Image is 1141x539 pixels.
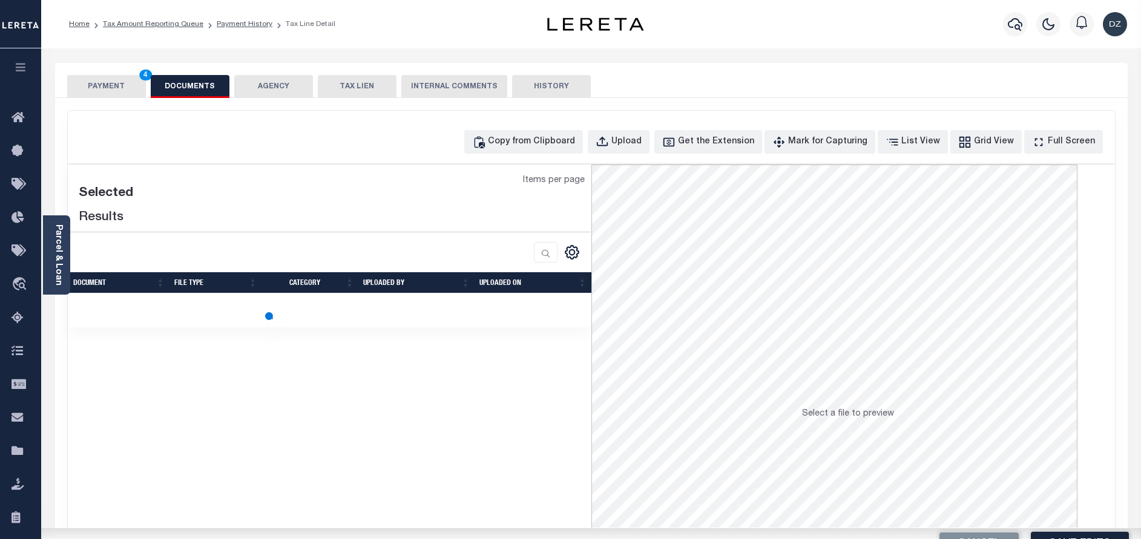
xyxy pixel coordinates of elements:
i: travel_explore [12,277,31,293]
div: Copy from Clipboard [488,136,575,149]
div: Full Screen [1048,136,1095,149]
th: CATEGORY [261,272,358,293]
button: Copy from Clipboard [464,130,583,154]
th: UPLOADED ON [475,272,591,293]
button: AGENCY [234,75,313,98]
img: svg+xml;base64,PHN2ZyB4bWxucz0iaHR0cDovL3d3dy53My5vcmcvMjAwMC9zdmciIHBvaW50ZXItZXZlbnRzPSJub25lIi... [1103,12,1127,36]
button: Full Screen [1024,130,1103,154]
div: Get the Extension [678,136,754,149]
button: Get the Extension [654,130,762,154]
button: Mark for Capturing [765,130,875,154]
span: Select a file to preview [802,410,894,418]
button: TAX LIEN [318,75,396,98]
a: Parcel & Loan [54,224,62,286]
a: Payment History [217,21,272,28]
button: Grid View [950,130,1022,154]
label: Results [79,208,123,227]
button: PAYMENT [67,75,146,98]
a: Home [69,21,90,28]
span: 4 [139,70,152,80]
div: List View [901,136,940,149]
div: Grid View [974,136,1014,149]
div: Selected [79,184,133,203]
button: DOCUMENTS [151,75,229,98]
button: Upload [588,130,649,154]
th: UPLOADED BY [358,272,475,293]
button: INTERNAL COMMENTS [401,75,507,98]
button: HISTORY [512,75,591,98]
a: Tax Amount Reporting Queue [103,21,203,28]
img: logo-dark.svg [547,18,644,31]
span: Items per page [523,174,585,188]
li: Tax Line Detail [272,19,335,30]
th: Document [68,272,169,293]
div: Upload [611,136,642,149]
button: List View [878,130,948,154]
div: Mark for Capturing [788,136,867,149]
th: FILE TYPE [169,272,262,293]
